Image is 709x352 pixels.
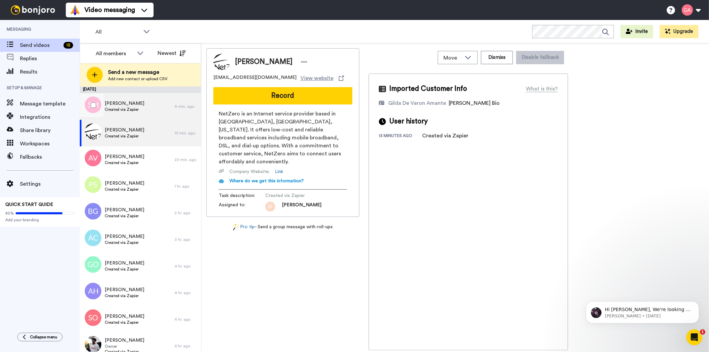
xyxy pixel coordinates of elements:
span: Created via Zapier [105,266,144,272]
span: [PERSON_NAME] Bio [449,100,500,106]
div: 2 hr. ago [175,210,198,216]
div: Created via Zapier [422,132,468,140]
button: Collapse menu [17,333,62,341]
span: Fallbacks [20,153,80,161]
a: View website [300,74,344,82]
img: ac.png [85,230,101,246]
span: Created via Zapier [105,187,144,192]
span: Results [20,68,80,76]
a: Pro tip [233,224,255,231]
img: av.png [85,150,101,166]
div: 22 min. ago [175,157,198,162]
iframe: Intercom live chat [686,329,702,345]
div: 13 minutes ago [379,133,422,140]
div: 18 [63,42,73,49]
button: Record [213,87,352,104]
img: 8fe521b9-e400-42d3-b60f-690f5c90a3ca.png [85,123,101,140]
img: bg.png [85,203,101,220]
div: [DATE] [80,87,201,93]
div: 13 min. ago [175,130,198,136]
div: 1 hr. ago [175,184,198,189]
iframe: Intercom notifications message [576,287,709,334]
span: [PERSON_NAME] [105,207,144,213]
span: [PERSON_NAME] [105,313,144,320]
div: 4 hr. ago [175,317,198,322]
a: Link [275,168,283,175]
span: Owner [105,344,144,349]
span: Created via Zapier [265,192,328,199]
div: 4 hr. ago [175,290,198,295]
span: 80% [5,211,14,216]
span: [PERSON_NAME] [282,202,321,212]
button: Upgrade [660,25,698,38]
span: Send videos [20,41,61,49]
div: 3 hr. ago [175,237,198,242]
span: Task description : [219,192,265,199]
span: Created via Zapier [105,213,144,219]
span: [PERSON_NAME] [105,153,144,160]
span: Replies [20,55,80,63]
span: Send a new message [108,68,168,76]
span: Company Website : [229,168,270,175]
span: Created via Zapier [105,240,144,245]
div: 9 min. ago [175,104,198,109]
div: 4 hr. ago [175,264,198,269]
span: Created via Zapier [105,293,144,298]
span: All [95,28,140,36]
span: [PERSON_NAME] [105,337,144,344]
span: QUICK START GUIDE [5,202,53,207]
span: Created via Zapier [105,133,144,139]
img: go.png [85,256,101,273]
span: Add your branding [5,217,74,223]
span: Settings [20,180,80,188]
span: Add new contact or upload CSV [108,76,168,82]
span: Video messaging [84,5,135,15]
button: Dismiss [481,51,513,64]
span: [PERSON_NAME] [105,233,144,240]
div: All members [96,50,134,58]
img: Image of Teri Dumas [213,54,230,70]
span: Imported Customer Info [389,84,467,94]
span: Created via Zapier [105,160,144,165]
div: - Send a group message with roll-ups [206,224,359,231]
span: Integrations [20,113,80,121]
div: 6 hr. ago [175,343,198,349]
span: [PERSON_NAME] [235,57,293,67]
div: What is this? [526,85,558,93]
span: Assigned to: [219,202,265,212]
span: NetZero is an Internet service provider based in [GEOGRAPHIC_DATA], [GEOGRAPHIC_DATA], [US_STATE]... [219,110,347,166]
button: Invite [621,25,653,38]
span: Created via Zapier [105,107,144,112]
span: [PERSON_NAME] [105,127,144,133]
span: Message template [20,100,80,108]
button: Newest [153,47,191,60]
span: 1 [700,329,705,335]
button: Disable fallback [516,51,564,64]
span: View website [300,74,333,82]
span: [EMAIL_ADDRESS][DOMAIN_NAME] [213,74,296,82]
span: Collapse menu [30,334,57,340]
img: sf.png [265,202,275,212]
span: Created via Zapier [105,320,144,325]
span: [PERSON_NAME] [105,260,144,266]
span: [PERSON_NAME] [105,286,144,293]
div: Gilda De Varon Amante [388,99,446,107]
span: Workspaces [20,140,80,148]
span: Move [443,54,461,62]
img: magic-wand.svg [233,224,239,231]
span: [PERSON_NAME] [105,180,144,187]
img: ps.png [85,176,101,193]
img: ah.png [85,283,101,299]
span: [PERSON_NAME] [105,100,144,107]
span: User history [389,116,428,126]
img: so.png [85,309,101,326]
img: vm-color.svg [70,5,80,15]
img: bj-logo-header-white.svg [8,5,58,15]
span: Where do we get this information? [229,179,304,183]
span: Share library [20,126,80,134]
